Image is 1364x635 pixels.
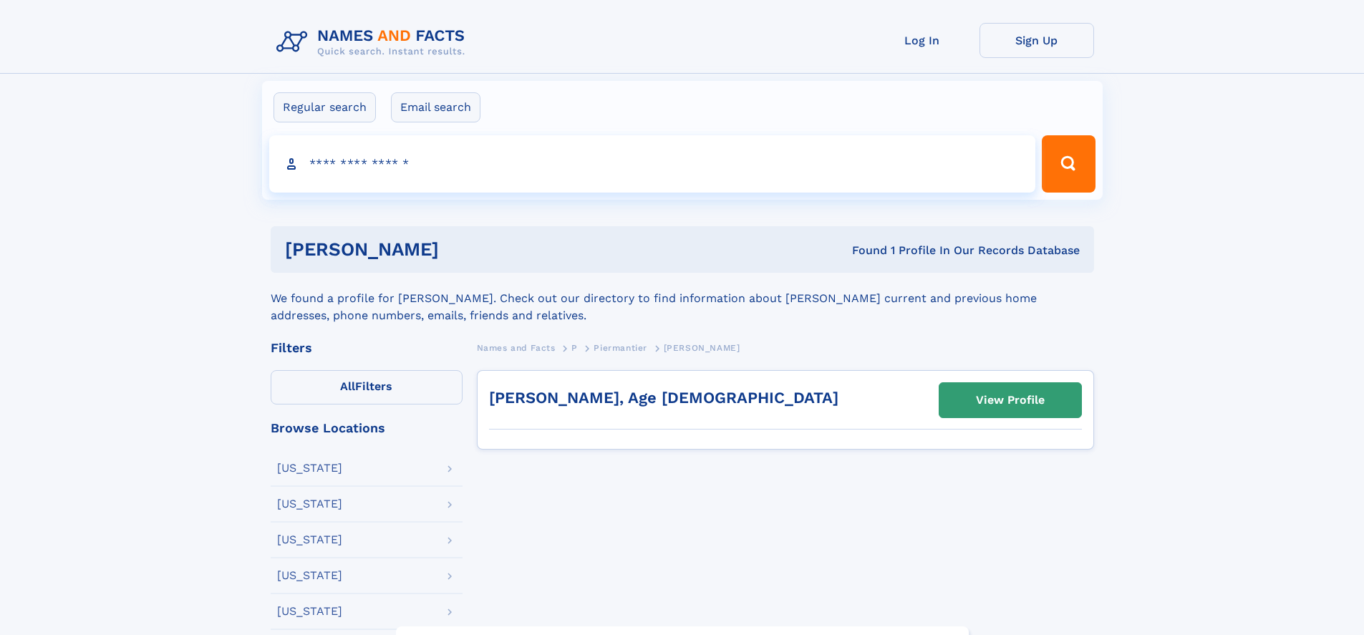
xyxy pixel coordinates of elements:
a: [PERSON_NAME], Age [DEMOGRAPHIC_DATA] [489,389,838,407]
label: Filters [271,370,463,404]
div: Browse Locations [271,422,463,435]
a: Log In [865,23,980,58]
button: Search Button [1042,135,1095,193]
div: [US_STATE] [277,498,342,510]
a: View Profile [939,383,1081,417]
div: Filters [271,341,463,354]
img: Logo Names and Facts [271,23,477,62]
span: [PERSON_NAME] [664,343,740,353]
a: Sign Up [980,23,1094,58]
span: Piermantier [594,343,647,353]
h1: [PERSON_NAME] [285,241,646,258]
span: P [571,343,578,353]
a: P [571,339,578,357]
label: Email search [391,92,480,122]
input: search input [269,135,1036,193]
div: We found a profile for [PERSON_NAME]. Check out our directory to find information about [PERSON_N... [271,273,1094,324]
a: Names and Facts [477,339,556,357]
div: [US_STATE] [277,462,342,474]
div: [US_STATE] [277,534,342,546]
div: Found 1 Profile In Our Records Database [645,243,1080,258]
label: Regular search [274,92,376,122]
div: [US_STATE] [277,606,342,617]
a: Piermantier [594,339,647,357]
div: View Profile [976,384,1045,417]
span: All [340,379,355,393]
div: [US_STATE] [277,570,342,581]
